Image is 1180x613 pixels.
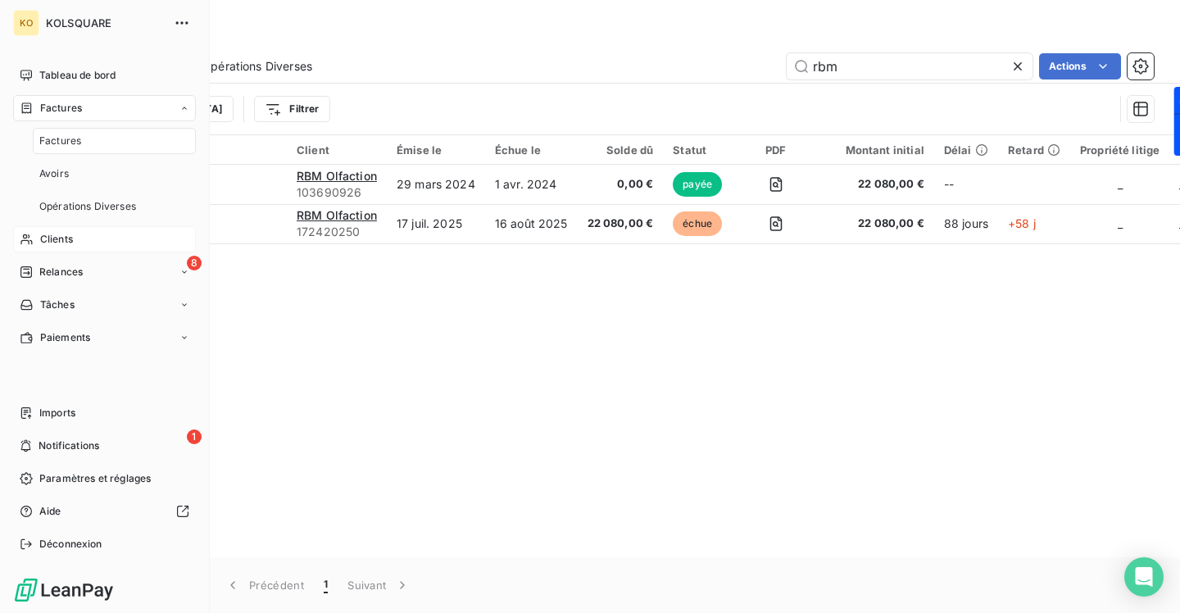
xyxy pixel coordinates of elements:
td: 88 jours [934,204,998,243]
span: +58 j [1008,216,1036,230]
td: 17 juil. 2025 [387,204,485,243]
div: Solde dû [588,143,654,157]
span: Tableau de bord [39,68,116,83]
img: Logo LeanPay [13,577,115,603]
span: échue [673,211,722,236]
span: Notifications [39,438,99,453]
span: Avoirs [39,166,69,181]
span: KOLSQUARE [46,16,164,30]
input: Rechercher [787,53,1032,79]
button: Actions [1039,53,1121,79]
a: Aide [13,498,196,524]
div: Montant initial [826,143,924,157]
span: Aide [39,504,61,519]
div: Délai [944,143,988,157]
td: -- [934,165,998,204]
td: 1 avr. 2024 [485,165,578,204]
span: Opérations Diverses [202,58,312,75]
span: Déconnexion [39,537,102,552]
button: Précédent [215,568,314,602]
span: Paiements [40,330,90,345]
span: 8 [187,256,202,270]
span: 1 [324,577,328,593]
div: Échue le [495,143,568,157]
div: Open Intercom Messenger [1124,557,1164,597]
span: Relances [39,265,83,279]
span: Factures [39,134,81,148]
span: _ [1118,177,1123,191]
div: PDF [746,143,806,157]
div: Client [297,143,377,157]
span: 103690926 [297,184,377,201]
div: Propriété litige [1080,143,1160,157]
span: 0,00 € [588,176,654,193]
span: 22 080,00 € [826,176,924,193]
span: RBM Olfaction [297,208,377,222]
div: Statut [673,143,726,157]
span: 22 080,00 € [588,216,654,232]
span: Clients [40,232,73,247]
div: Émise le [397,143,475,157]
span: payée [673,172,722,197]
div: KO [13,10,39,36]
span: RBM Olfaction [297,169,377,183]
span: Imports [39,406,75,420]
span: Paramètres et réglages [39,471,151,486]
td: 16 août 2025 [485,204,578,243]
div: Retard [1008,143,1060,157]
button: 1 [314,568,338,602]
span: 1 [187,429,202,444]
span: _ [1118,216,1123,230]
span: 22 080,00 € [826,216,924,232]
span: Opérations Diverses [39,199,136,214]
button: Suivant [338,568,420,602]
span: 172420250 [297,224,377,240]
span: Factures [40,101,82,116]
span: Tâches [40,297,75,312]
button: Filtrer [254,96,329,122]
td: 29 mars 2024 [387,165,485,204]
